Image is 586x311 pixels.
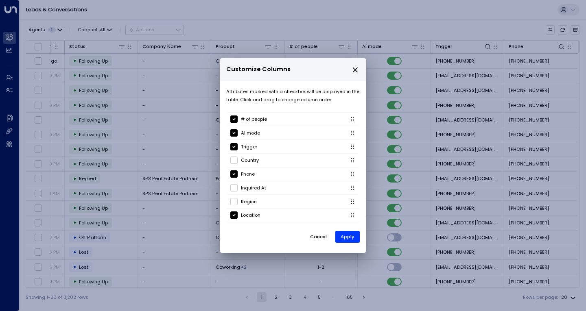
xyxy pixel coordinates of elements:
button: close [352,66,359,74]
p: # of people [241,115,267,123]
span: Customize Columns [226,65,291,74]
button: Cancel [304,231,332,243]
p: Phone [241,170,255,178]
p: Trigger [241,143,257,151]
button: Apply [335,231,360,243]
p: Location [241,211,260,219]
p: Country [241,156,259,164]
p: Inquired At [241,184,266,192]
p: Attributes marked with a checkbox will be displayed in the table. Click and drag to change column... [226,87,360,104]
p: AI mode [241,129,260,137]
p: Region [241,198,257,206]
